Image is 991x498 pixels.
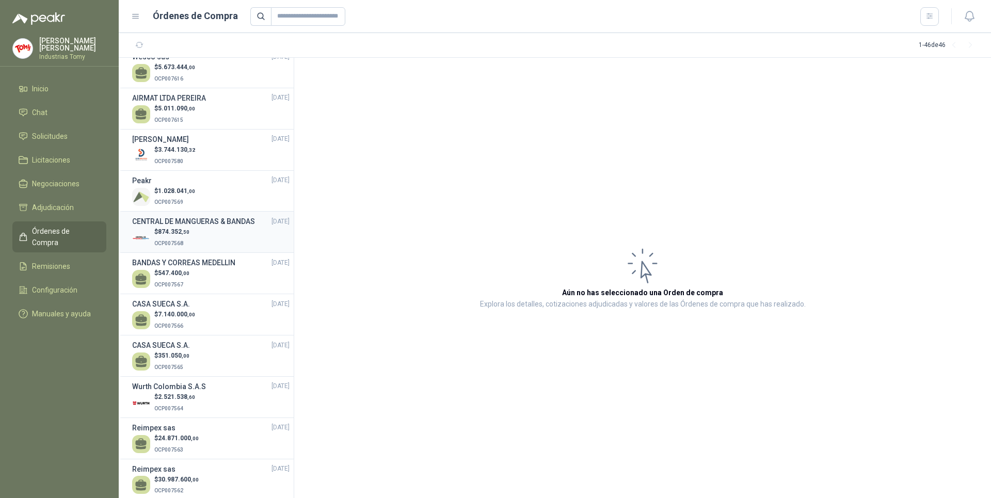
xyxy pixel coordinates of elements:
h3: [PERSON_NAME] [132,134,189,145]
span: Inicio [32,83,49,94]
span: OCP007566 [154,323,183,329]
span: [DATE] [271,299,290,309]
span: ,00 [182,270,189,276]
span: [DATE] [271,423,290,432]
span: 30.987.600 [158,476,199,483]
span: 351.050 [158,352,189,359]
a: AIRMAT LTDA PEREIRA[DATE] $5.011.090,00OCP007615 [132,92,290,125]
span: Solicitudes [32,131,68,142]
span: 3.744.130 [158,146,195,153]
span: ,00 [191,477,199,483]
p: $ [154,475,199,485]
a: CASA SUECA S.A.[DATE] $351.050,00OCP007565 [132,340,290,372]
span: OCP007615 [154,117,183,123]
h3: BANDAS Y CORREAS MEDELLIN [132,257,235,268]
span: ,00 [182,353,189,359]
span: 24.871.000 [158,435,199,442]
h3: CASA SUECA S.A. [132,340,190,351]
a: Manuales y ayuda [12,304,106,324]
p: $ [154,392,195,402]
img: Company Logo [132,147,150,165]
span: Negociaciones [32,178,79,189]
span: OCP007580 [154,158,183,164]
a: Peakr[DATE] Company Logo$1.028.041,00OCP007569 [132,175,290,207]
a: Remisiones [12,256,106,276]
span: [DATE] [271,341,290,350]
span: [DATE] [271,93,290,103]
span: [DATE] [271,134,290,144]
span: Manuales y ayuda [32,308,91,319]
span: ,00 [187,312,195,317]
span: [DATE] [271,381,290,391]
span: Adjudicación [32,202,74,213]
div: 1 - 46 de 46 [919,37,979,54]
p: $ [154,145,195,155]
span: OCP007563 [154,447,183,453]
h3: Reimpex sas [132,463,175,475]
span: OCP007568 [154,240,183,246]
span: OCP007616 [154,76,183,82]
span: 547.400 [158,269,189,277]
a: [PERSON_NAME][DATE] Company Logo$3.744.130,32OCP007580 [132,134,290,166]
a: CENTRAL DE MANGUERAS & BANDAS[DATE] Company Logo$874.352,50OCP007568 [132,216,290,248]
a: Wurth Colombia S.A.S[DATE] Company Logo$2.521.538,60OCP007564 [132,381,290,413]
p: $ [154,310,195,319]
img: Company Logo [132,229,150,247]
a: Reimpex sas[DATE] $30.987.600,00OCP007562 [132,463,290,496]
span: 7.140.000 [158,311,195,318]
span: Configuración [32,284,77,296]
a: BANDAS Y CORREAS MEDELLIN[DATE] $547.400,00OCP007567 [132,257,290,290]
h3: CENTRAL DE MANGUERAS & BANDAS [132,216,255,227]
a: Wesco sas[DATE] $5.673.444,00OCP007616 [132,51,290,84]
a: Órdenes de Compra [12,221,106,252]
h1: Órdenes de Compra [153,9,238,23]
p: $ [154,62,195,72]
a: Reimpex sas[DATE] $24.871.000,00OCP007563 [132,422,290,455]
span: ,00 [187,106,195,111]
span: OCP007564 [154,406,183,411]
span: 1.028.041 [158,187,195,195]
span: ,50 [182,229,189,235]
span: [DATE] [271,464,290,474]
span: Licitaciones [32,154,70,166]
img: Company Logo [132,394,150,412]
p: Explora los detalles, cotizaciones adjudicadas y valores de las Órdenes de compra que has realizado. [480,298,806,311]
h3: Peakr [132,175,152,186]
a: Chat [12,103,106,122]
span: Remisiones [32,261,70,272]
a: Licitaciones [12,150,106,170]
span: OCP007567 [154,282,183,287]
span: ,00 [191,436,199,441]
a: Solicitudes [12,126,106,146]
a: Adjudicación [12,198,106,217]
img: Company Logo [13,39,33,58]
p: $ [154,433,199,443]
span: [DATE] [271,217,290,227]
img: Logo peakr [12,12,65,25]
span: OCP007569 [154,199,183,205]
span: ,32 [187,147,195,153]
h3: Reimpex sas [132,422,175,433]
span: [DATE] [271,175,290,185]
h3: Aún no has seleccionado una Orden de compra [562,287,723,298]
span: Chat [32,107,47,118]
span: OCP007565 [154,364,183,370]
p: $ [154,268,189,278]
p: $ [154,186,195,196]
span: ,00 [187,65,195,70]
a: Negociaciones [12,174,106,194]
p: $ [154,104,195,114]
span: Órdenes de Compra [32,226,97,248]
p: Industrias Tomy [39,54,106,60]
span: 874.352 [158,228,189,235]
h3: CASA SUECA S.A. [132,298,190,310]
span: 5.011.090 [158,105,195,112]
span: 5.673.444 [158,63,195,71]
h3: AIRMAT LTDA PEREIRA [132,92,206,104]
img: Company Logo [132,188,150,206]
a: Inicio [12,79,106,99]
span: [DATE] [271,258,290,268]
span: ,60 [187,394,195,400]
a: Configuración [12,280,106,300]
p: [PERSON_NAME] [PERSON_NAME] [39,37,106,52]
